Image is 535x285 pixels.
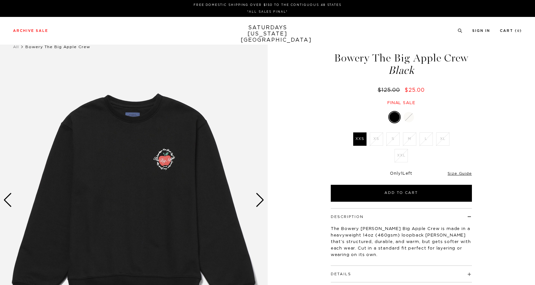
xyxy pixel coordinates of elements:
[25,45,90,49] span: Bowery The Big Apple Crew
[13,45,19,49] a: All
[13,29,48,33] a: Archive Sale
[331,215,364,219] button: Description
[330,53,473,76] h1: Bowery The Big Apple Crew
[401,171,403,176] span: 1
[16,9,519,14] p: *ALL SALES FINAL*
[331,272,351,276] button: Details
[3,193,12,207] div: Previous slide
[500,29,522,33] a: Cart (0)
[405,88,425,93] span: $25.00
[256,193,264,207] div: Next slide
[331,226,472,258] p: The Bowery [PERSON_NAME] Big Apple Crew is made in a heavyweight 14oz (460gsm) loopback [PERSON_N...
[330,65,473,76] span: Black
[378,88,403,93] del: $125.00
[517,30,520,33] small: 0
[472,29,490,33] a: Sign In
[448,171,472,175] a: Size Guide
[16,3,519,7] p: FREE DOMESTIC SHIPPING OVER $150 TO THE CONTIGUOUS 48 STATES
[331,171,472,177] div: Only Left
[353,132,367,146] label: XXS
[241,25,294,43] a: SATURDAYS[US_STATE][GEOGRAPHIC_DATA]
[331,185,472,202] button: Add to Cart
[330,100,473,106] div: Final sale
